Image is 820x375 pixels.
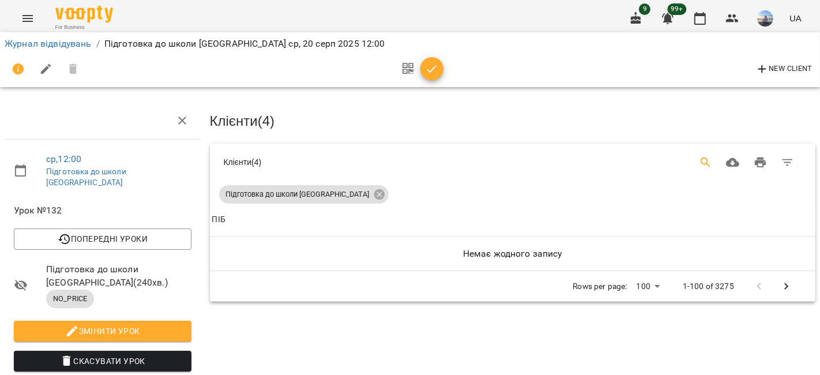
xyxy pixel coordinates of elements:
[785,7,806,29] button: UA
[757,10,773,27] img: a5695baeaf149ad4712b46ffea65b4f5.jpg
[789,12,802,24] span: UA
[96,37,100,51] li: /
[46,262,191,290] span: Підготовка до школи [GEOGRAPHIC_DATA] ( 240 хв. )
[212,213,225,227] div: ПІБ
[212,213,814,227] span: ПІБ
[719,149,747,177] button: Завантажити CSV
[5,38,92,49] a: Журнал відвідувань
[23,324,182,338] span: Змінити урок
[573,281,627,292] p: Rows per page:
[773,273,800,301] button: Next Page
[219,185,389,204] div: Підготовка до школи [GEOGRAPHIC_DATA]
[46,167,126,187] a: Підготовка до школи [GEOGRAPHIC_DATA]
[46,153,81,164] a: ср , 12:00
[46,294,94,304] span: NO_PRICE
[55,6,113,22] img: Voopty Logo
[639,3,650,15] span: 9
[219,189,377,200] span: Підготовка до школи [GEOGRAPHIC_DATA]
[210,114,816,129] h3: Клієнти ( 4 )
[692,149,720,177] button: Search
[104,37,385,51] p: Підготовка до школи [GEOGRAPHIC_DATA] ср, 20 серп 2025 12:00
[14,228,191,249] button: Попередні уроки
[23,232,182,246] span: Попередні уроки
[5,37,815,51] nav: breadcrumb
[55,24,113,31] span: For Business
[224,156,477,168] div: Клієнти ( 4 )
[14,204,191,217] span: Урок №132
[755,62,813,76] span: New Client
[747,149,774,177] button: Друк
[774,149,802,177] button: Фільтр
[14,351,191,372] button: Скасувати Урок
[753,60,815,78] button: New Client
[212,213,225,227] div: Sort
[212,246,814,262] h6: Немає жодного запису
[23,354,182,368] span: Скасувати Урок
[210,144,816,181] div: Table Toolbar
[14,321,191,342] button: Змінити урок
[683,281,734,292] p: 1-100 of 3275
[632,278,664,295] div: 100
[14,5,42,32] button: Menu
[668,3,687,15] span: 99+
